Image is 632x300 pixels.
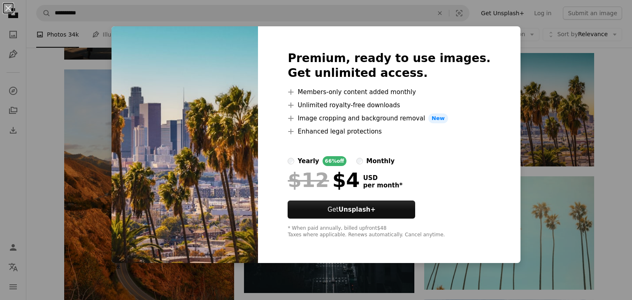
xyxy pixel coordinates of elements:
li: Members-only content added monthly [288,87,490,97]
span: USD [363,174,402,182]
div: * When paid annually, billed upfront $48 Taxes where applicable. Renews automatically. Cancel any... [288,225,490,238]
strong: Unsplash+ [339,206,376,213]
img: premium_photo-1725408106567-a77bd9beff7c [112,26,258,263]
div: yearly [297,156,319,166]
div: monthly [366,156,395,166]
div: $4 [288,169,360,191]
li: Unlimited royalty-free downloads [288,100,490,110]
li: Image cropping and background removal [288,113,490,123]
span: per month * [363,182,402,189]
span: $12 [288,169,329,191]
li: Enhanced legal protections [288,127,490,136]
span: New [428,113,448,123]
button: GetUnsplash+ [288,201,415,219]
input: yearly66%off [288,158,294,164]
h2: Premium, ready to use images. Get unlimited access. [288,51,490,81]
div: 66% off [323,156,347,166]
input: monthly [356,158,363,164]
